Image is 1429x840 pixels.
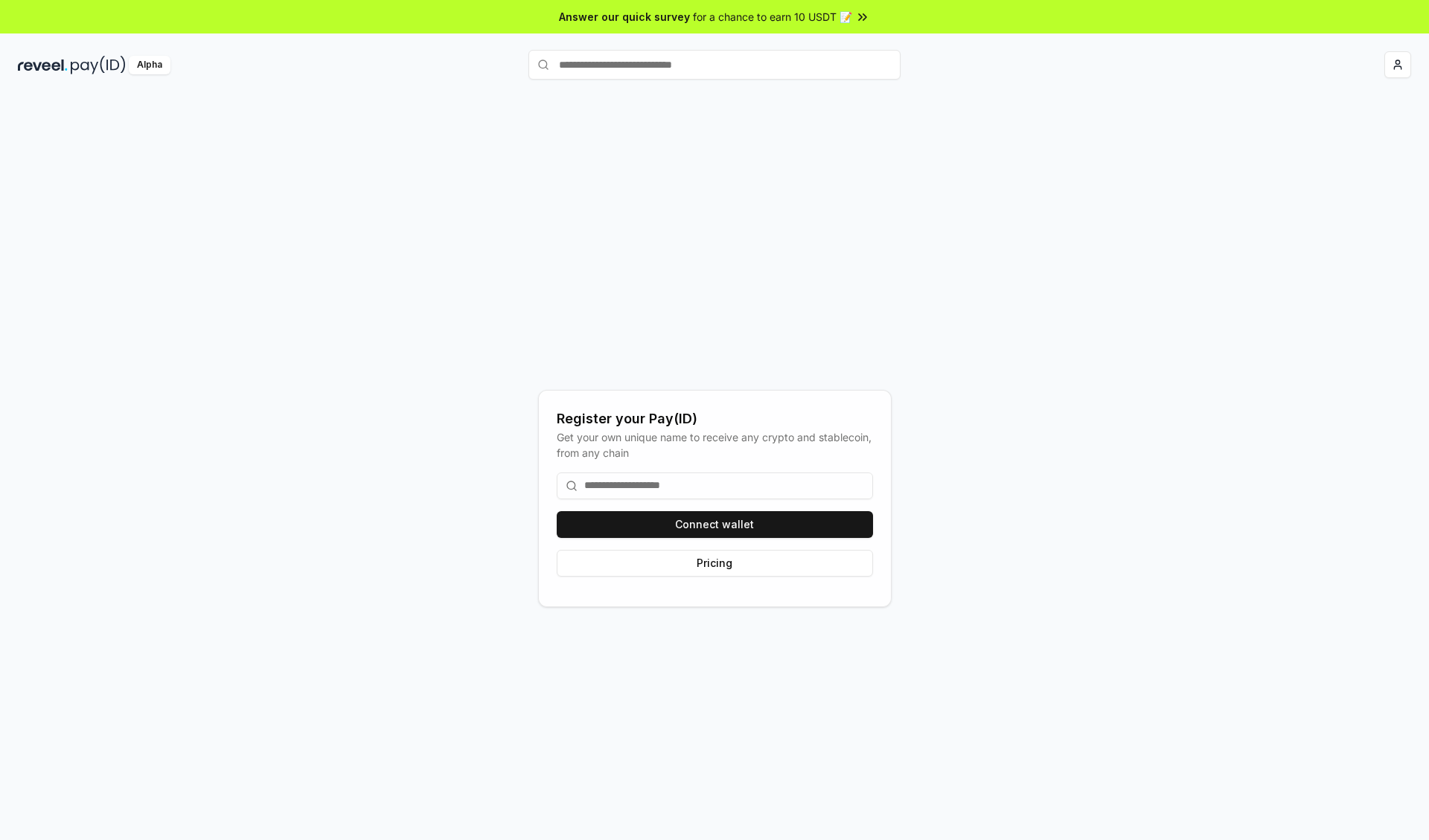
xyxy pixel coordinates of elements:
div: Alpha [129,56,170,74]
button: Connect wallet [557,511,873,538]
div: Get your own unique name to receive any crypto and stablecoin, from any chain [557,429,873,461]
span: for a chance to earn 10 USDT 📝 [693,9,852,25]
img: pay_id [71,56,126,74]
button: Pricing [557,550,873,577]
div: Register your Pay(ID) [557,408,873,429]
span: Answer our quick survey [559,9,690,25]
img: reveel_dark [18,56,68,74]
